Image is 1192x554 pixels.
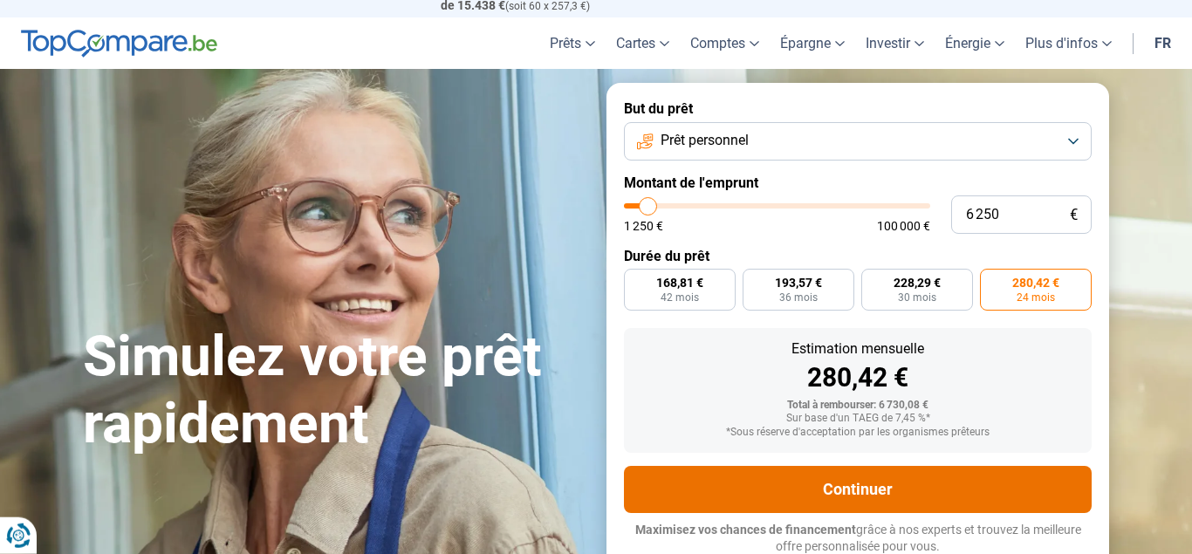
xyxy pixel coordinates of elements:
label: Durée du prêt [624,248,1092,264]
span: € [1070,208,1078,222]
span: 228,29 € [894,277,941,289]
a: Épargne [770,17,855,69]
div: Sur base d'un TAEG de 7,45 %* [638,413,1078,425]
span: Maximisez vos chances de financement [635,523,856,537]
div: 280,42 € [638,365,1078,391]
span: 36 mois [779,292,818,303]
span: 30 mois [898,292,936,303]
button: Continuer [624,466,1092,513]
span: Prêt personnel [661,131,749,150]
a: Cartes [606,17,680,69]
span: 42 mois [661,292,699,303]
div: *Sous réserve d'acceptation par les organismes prêteurs [638,427,1078,439]
a: Investir [855,17,935,69]
div: Total à rembourser: 6 730,08 € [638,400,1078,412]
span: 1 250 € [624,220,663,232]
a: Plus d'infos [1015,17,1122,69]
span: 193,57 € [775,277,822,289]
a: Énergie [935,17,1015,69]
div: Estimation mensuelle [638,342,1078,356]
span: 280,42 € [1012,277,1059,289]
label: Montant de l'emprunt [624,174,1092,191]
button: Prêt personnel [624,122,1092,161]
label: But du prêt [624,100,1092,117]
a: fr [1144,17,1182,69]
img: TopCompare [21,30,217,58]
span: 24 mois [1017,292,1055,303]
a: Prêts [539,17,606,69]
a: Comptes [680,17,770,69]
h1: Simulez votre prêt rapidement [83,324,586,458]
span: 168,81 € [656,277,703,289]
span: 100 000 € [877,220,930,232]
